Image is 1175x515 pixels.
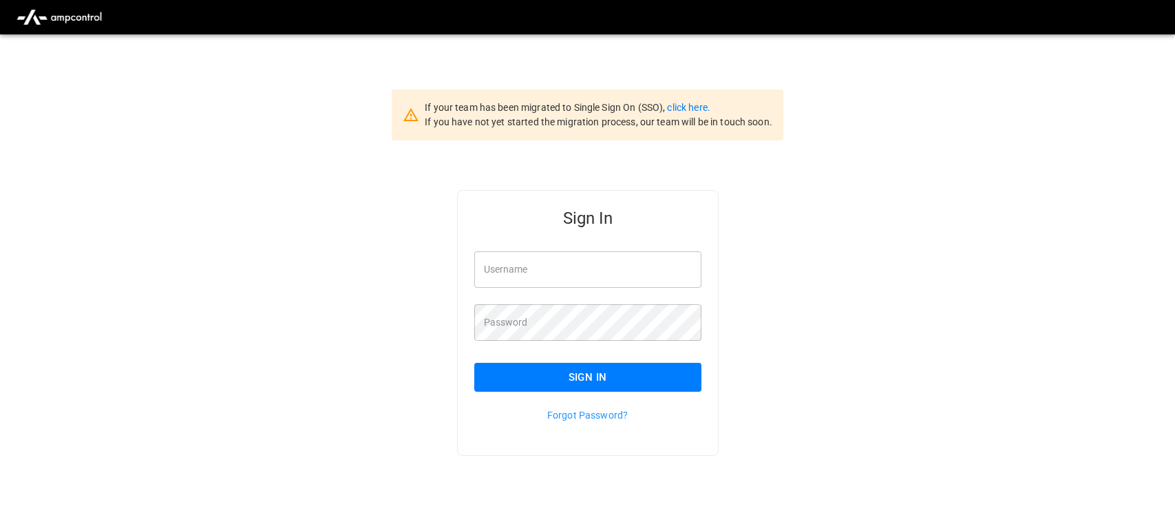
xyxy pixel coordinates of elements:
[474,363,701,392] button: Sign In
[11,4,107,30] img: ampcontrol.io logo
[667,102,710,113] a: click here.
[425,102,667,113] span: If your team has been migrated to Single Sign On (SSO),
[425,116,772,127] span: If you have not yet started the migration process, our team will be in touch soon.
[474,207,701,229] h5: Sign In
[474,408,701,422] p: Forgot Password?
